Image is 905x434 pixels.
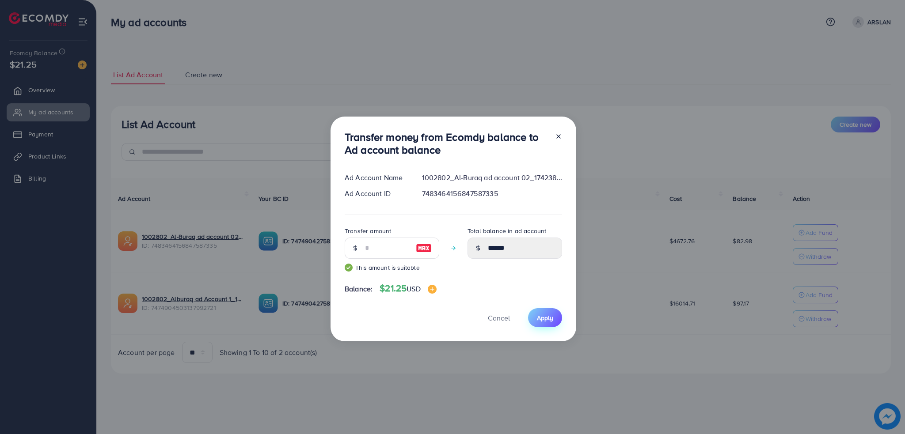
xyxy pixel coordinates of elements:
[415,189,569,199] div: 7483464156847587335
[345,264,353,272] img: guide
[528,308,562,327] button: Apply
[338,189,415,199] div: Ad Account ID
[345,131,548,156] h3: Transfer money from Ecomdy balance to Ad account balance
[537,313,553,322] span: Apply
[345,284,373,294] span: Balance:
[468,226,546,235] label: Total balance in ad account
[416,243,432,253] img: image
[488,313,510,323] span: Cancel
[380,283,436,294] h4: $21.25
[477,308,521,327] button: Cancel
[338,173,415,183] div: Ad Account Name
[345,263,439,272] small: This amount is suitable
[345,226,391,235] label: Transfer amount
[415,173,569,183] div: 1002802_Al-Buraq ad account 02_1742380041767
[428,285,437,294] img: image
[407,284,420,294] span: USD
